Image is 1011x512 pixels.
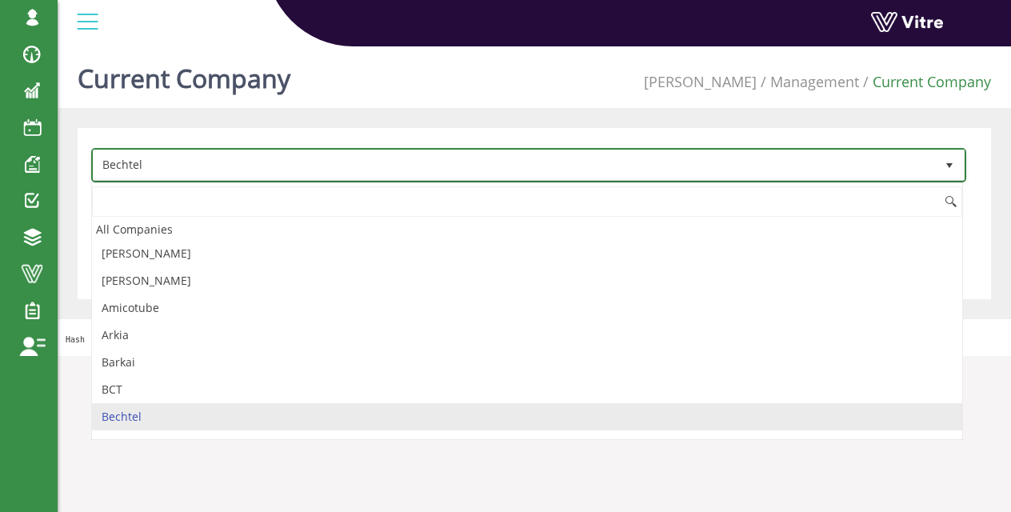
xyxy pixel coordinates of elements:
[92,322,962,349] li: Arkia
[92,218,962,240] div: All Companies
[92,294,962,322] li: Amicotube
[757,72,859,93] li: Management
[935,150,964,180] span: select
[644,72,757,91] a: [PERSON_NAME]
[92,430,962,458] li: BOI
[92,240,962,267] li: [PERSON_NAME]
[66,335,369,344] span: Hash 'fd46216' Date '[DATE] 15:20:00 +0000' Branch 'Production'
[92,349,962,376] li: Barkai
[94,150,935,179] span: Bechtel
[859,72,991,93] li: Current Company
[92,403,962,430] li: Bechtel
[78,40,290,108] h1: Current Company
[92,376,962,403] li: BCT
[92,267,962,294] li: [PERSON_NAME]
